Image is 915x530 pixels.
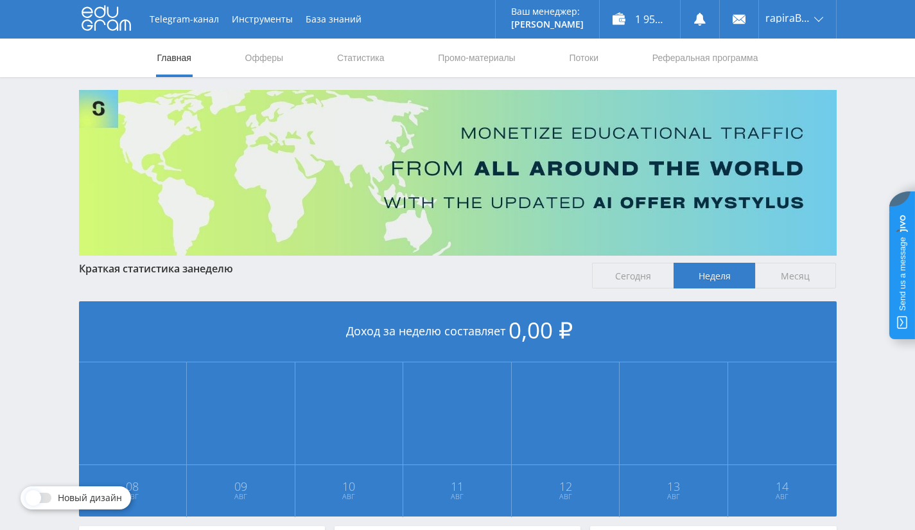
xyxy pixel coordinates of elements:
[437,39,516,77] a: Промо-материалы
[620,491,727,502] span: Авг
[511,6,584,17] p: Ваш менеджер:
[674,263,755,288] span: Неделя
[568,39,600,77] a: Потоки
[80,491,186,502] span: Авг
[79,90,837,256] img: Banner
[79,301,837,362] div: Доход за неделю составляет
[244,39,285,77] a: Офферы
[729,491,836,502] span: Авг
[512,481,619,491] span: 12
[187,481,294,491] span: 09
[755,263,837,288] span: Месяц
[79,263,580,274] div: Краткая статистика за
[80,481,186,491] span: 08
[296,491,403,502] span: Авг
[512,491,619,502] span: Авг
[651,39,760,77] a: Реферальная программа
[404,481,510,491] span: 11
[336,39,386,77] a: Статистика
[296,481,403,491] span: 10
[511,19,584,30] p: [PERSON_NAME]
[620,481,727,491] span: 13
[193,261,233,276] span: неделю
[156,39,193,77] a: Главная
[187,491,294,502] span: Авг
[765,13,810,23] span: rapiraBy44
[404,491,510,502] span: Авг
[592,263,674,288] span: Сегодня
[58,493,122,503] span: Новый дизайн
[509,315,573,345] span: 0,00 ₽
[729,481,836,491] span: 14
